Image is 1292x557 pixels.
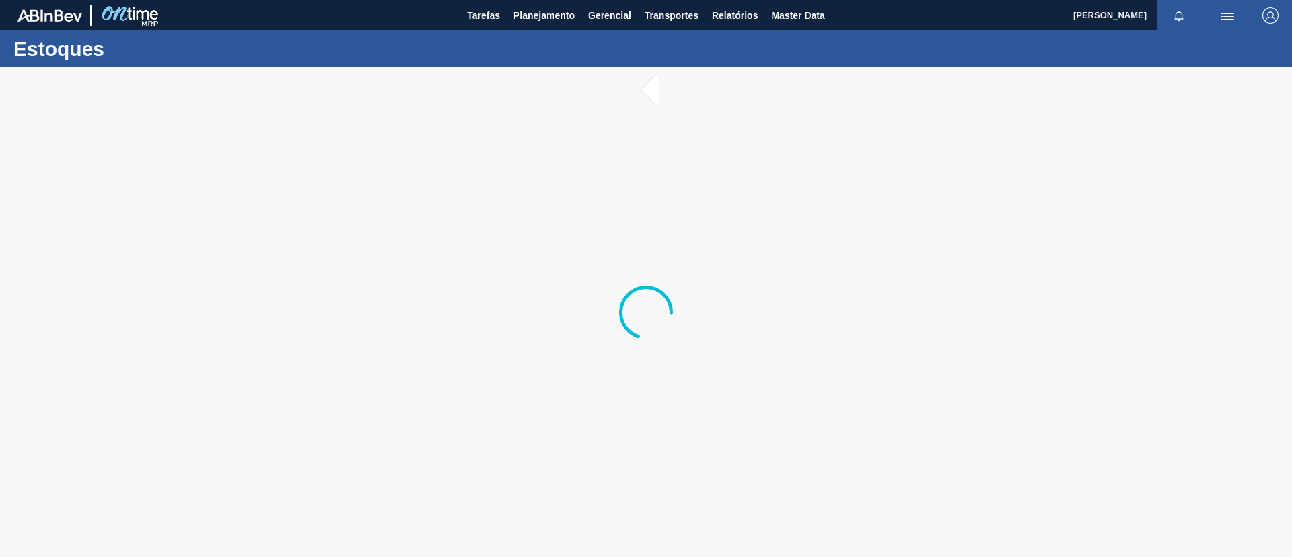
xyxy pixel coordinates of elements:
img: userActions [1219,7,1235,24]
button: Notificações [1157,6,1200,25]
img: Logout [1262,7,1279,24]
h1: Estoques [13,41,252,57]
span: Tarefas [467,7,500,24]
span: Master Data [771,7,824,24]
span: Relatórios [712,7,758,24]
img: TNhmsLtSVTkK8tSr43FrP2fwEKptu5GPRR3wAAAABJRU5ErkJggg== [17,9,82,22]
span: Transportes [645,7,698,24]
span: Planejamento [513,7,575,24]
span: Gerencial [588,7,631,24]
